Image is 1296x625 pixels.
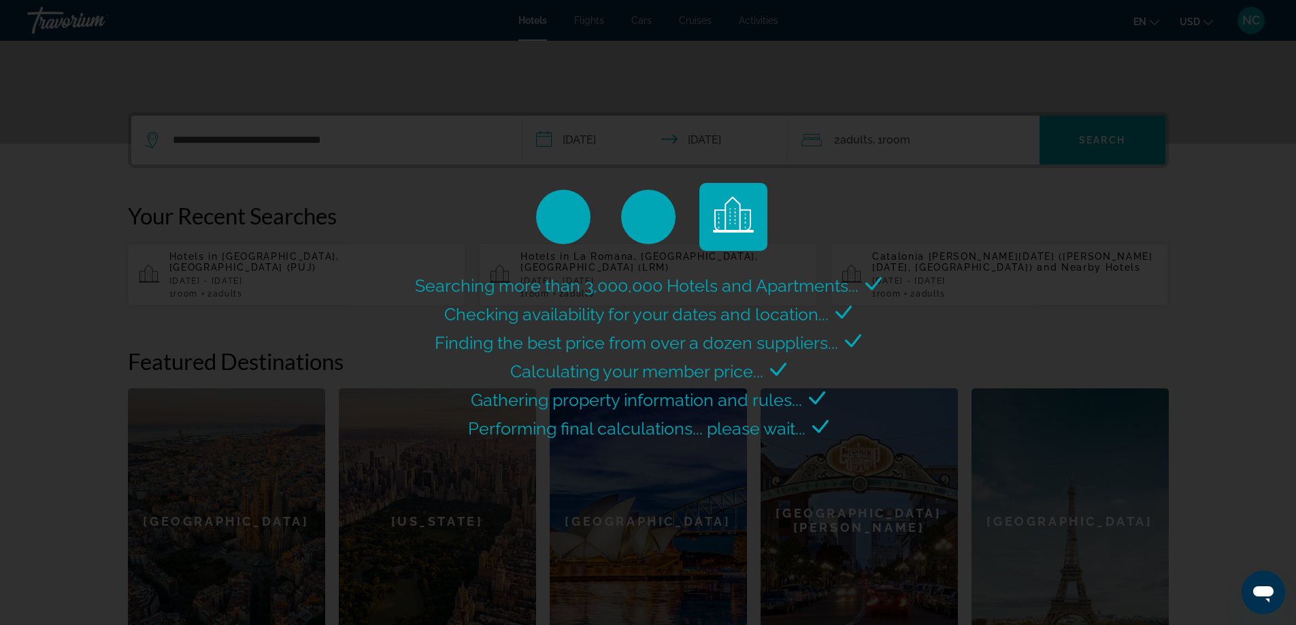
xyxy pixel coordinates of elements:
span: Searching more than 3,000,000 Hotels and Apartments... [415,275,859,296]
span: Calculating your member price... [510,361,763,382]
span: Finding the best price from over a dozen suppliers... [435,333,838,353]
span: Gathering property information and rules... [471,390,802,410]
span: Performing final calculations... please wait... [468,418,805,439]
iframe: Button to launch messaging window [1242,571,1285,614]
span: Checking availability for your dates and location... [444,304,829,324]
